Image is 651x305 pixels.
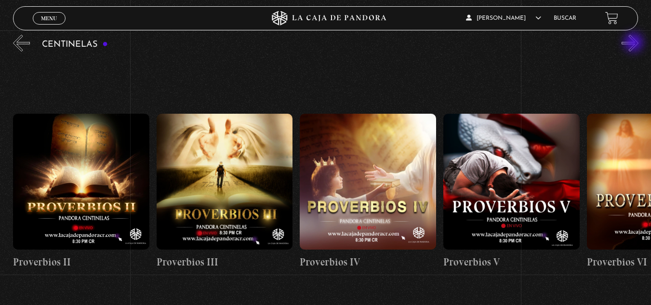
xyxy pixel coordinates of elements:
[38,23,60,30] span: Cerrar
[42,40,108,49] h3: Centinelas
[157,254,293,270] h4: Proverbios III
[622,35,638,52] button: Next
[605,12,618,25] a: View your shopping cart
[13,254,149,270] h4: Proverbios II
[41,15,57,21] span: Menu
[443,254,580,270] h4: Proverbios V
[13,35,30,52] button: Previous
[554,15,576,21] a: Buscar
[300,254,436,270] h4: Proverbios IV
[466,15,541,21] span: [PERSON_NAME]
